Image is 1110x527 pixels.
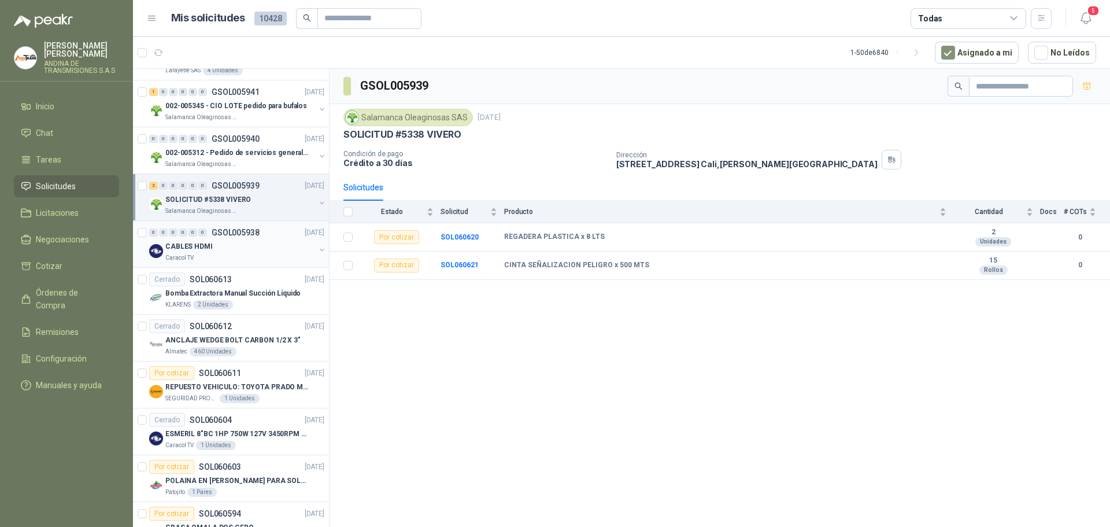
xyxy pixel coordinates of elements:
span: Chat [36,127,53,139]
div: 0 [169,88,177,96]
div: 0 [149,229,158,237]
span: Inicio [36,100,54,113]
p: [DATE] [305,462,324,473]
img: Company Logo [149,197,163,211]
div: 1 Unidades [196,441,236,450]
div: Rollos [979,266,1008,275]
a: CerradoSOL060612[DATE] Company LogoANCLAJE WEDGE BOLT CARBON 1/2 X 3"Almatec460 Unidades [133,315,329,362]
div: 0 [179,135,187,143]
p: Salamanca Oleaginosas SAS [165,113,238,122]
p: Lafayette SAS [165,66,201,75]
th: Producto [504,201,953,223]
a: Por cotizarSOL060611[DATE] Company LogoREPUESTO VEHICULO: TOYOTA PRADO MODELO 2013, CILINDRAJE 29... [133,362,329,408]
span: 5 [1087,5,1100,16]
p: SOLICITUD #5338 VIVERO [343,128,461,141]
button: Asignado a mi [935,42,1019,64]
a: 0 0 0 0 0 0 GSOL005938[DATE] Company LogoCABLES HDMICaracol TV [149,226,327,263]
div: Por cotizar [149,366,194,380]
p: [DATE] [305,368,324,379]
p: GSOL005940 [212,135,260,143]
div: 0 [169,135,177,143]
p: Caracol TV [165,441,194,450]
div: 0 [198,229,207,237]
div: Por cotizar [374,230,419,244]
th: Estado [360,201,441,223]
p: [DATE] [305,508,324,519]
p: SOL060603 [199,463,241,471]
div: 0 [198,182,207,190]
p: [STREET_ADDRESS] Cali , [PERSON_NAME][GEOGRAPHIC_DATA] [616,159,878,169]
a: Tareas [14,149,119,171]
p: ANDINA DE TRANSMISIONES S.A.S [44,60,119,74]
p: 002-005345 - CIO LOTE pedido para bufalos [165,101,307,112]
p: SEGURIDAD PROVISER LTDA [165,394,217,403]
b: 0 [1064,260,1096,271]
div: 0 [159,182,168,190]
b: 15 [953,256,1033,266]
div: 0 [188,135,197,143]
p: [DATE] [305,274,324,285]
p: Crédito a 30 días [343,158,607,168]
p: Salamanca Oleaginosas SAS [165,207,238,216]
p: SOL060611 [199,369,241,377]
a: Por cotizarSOL060603[DATE] Company LogoPOLAINA EN [PERSON_NAME] PARA SOLDADOR / ADJUNTAR FICHA TE... [133,455,329,502]
p: GSOL005938 [212,229,260,237]
span: Negociaciones [36,233,89,246]
span: Producto [504,208,937,216]
p: [DATE] [305,134,324,145]
a: Órdenes de Compra [14,282,119,316]
p: [DATE] [478,112,501,123]
span: Estado [360,208,424,216]
a: CerradoSOL060613[DATE] Company LogoBomba Extractora Manual Succión LíquidoKLARENS2 Unidades [133,268,329,315]
a: SOL060620 [441,233,479,241]
p: GSOL005939 [212,182,260,190]
img: Company Logo [149,104,163,117]
span: Tareas [36,153,61,166]
img: Company Logo [149,244,163,258]
a: 0 0 0 0 0 0 GSOL005940[DATE] Company Logo002-005312 - Pedido de servicios generales CASA ROSalama... [149,132,327,169]
p: 002-005312 - Pedido de servicios generales CASA RO [165,148,309,159]
div: Cerrado [149,272,185,286]
div: Todas [918,12,942,25]
img: Company Logo [149,338,163,352]
div: 1 Unidades [220,394,260,403]
th: Cantidad [953,201,1040,223]
b: 2 [953,228,1033,237]
div: Cerrado [149,413,185,427]
div: 0 [159,229,168,237]
img: Company Logo [14,47,36,69]
div: 1 Pares [187,488,217,497]
span: search [954,82,963,90]
div: Por cotizar [374,259,419,272]
a: SOL060621 [441,261,479,269]
div: Por cotizar [149,507,194,521]
p: [DATE] [305,87,324,98]
div: 0 [188,88,197,96]
img: Company Logo [149,150,163,164]
span: search [303,14,311,22]
div: 4 Unidades [203,66,243,75]
span: Licitaciones [36,207,79,219]
div: 0 [159,88,168,96]
p: Dirección [616,151,878,159]
span: Solicitud [441,208,488,216]
a: Negociaciones [14,229,119,250]
p: SOL060613 [190,275,232,283]
p: Patojito [165,488,185,497]
span: Remisiones [36,326,79,338]
div: 0 [169,182,177,190]
a: CerradoSOL060604[DATE] Company LogoESMERIL 8"BC 1HP 750W 127V 3450RPM URREACaracol TV1 Unidades [133,408,329,455]
p: Almatec [165,347,187,356]
a: Licitaciones [14,202,119,224]
p: SOL060604 [190,416,232,424]
span: Cantidad [953,208,1024,216]
p: [DATE] [305,415,324,426]
span: Órdenes de Compra [36,286,108,312]
a: Remisiones [14,321,119,343]
div: 0 [198,88,207,96]
div: 0 [149,135,158,143]
a: Inicio [14,95,119,117]
p: [DATE] [305,227,324,238]
a: Cotizar [14,255,119,277]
